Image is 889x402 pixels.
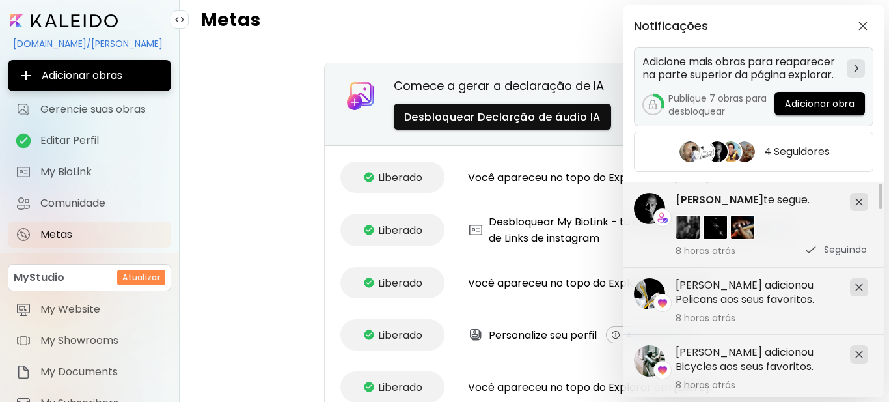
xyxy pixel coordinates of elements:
[785,97,855,111] span: Adicionar obra
[634,20,708,33] h5: Notificações
[853,16,873,36] button: closeButton
[854,65,858,72] img: chevron
[764,145,830,158] h5: 4 Seguidores
[676,312,840,324] span: 8 horas atrás
[642,55,841,81] h5: Adicione mais obras para reaparecer na parte superior da página explorar.
[774,92,865,118] a: Adicionar obra
[668,92,774,118] h5: Publique 7 obras para desbloquear
[824,243,867,257] p: Seguindo
[676,345,840,374] h5: [PERSON_NAME] adicionou Bicycles aos seus favoritos.
[676,193,840,207] h5: te segue.
[676,379,840,391] span: 8 horas atrás
[676,245,840,257] span: 8 horas atrás
[774,92,865,115] button: Adicionar obra
[676,192,763,207] span: [PERSON_NAME]
[676,278,840,307] h5: [PERSON_NAME] adicionou Pelicans aos seus favoritos.
[858,22,868,31] img: closeButton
